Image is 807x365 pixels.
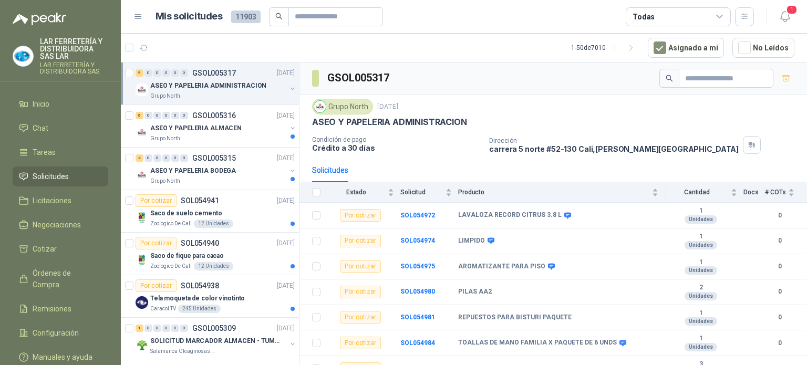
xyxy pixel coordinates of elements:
[277,111,295,121] p: [DATE]
[340,235,381,247] div: Por cotizar
[153,69,161,77] div: 0
[685,241,717,249] div: Unidades
[648,38,724,58] button: Asignado a mi
[153,325,161,332] div: 0
[665,335,737,343] b: 1
[180,69,188,77] div: 0
[121,275,299,318] a: Por cotizarSOL054938[DATE] Company LogoTela moqueta de color vinotintoCaracol TV245 Unidades
[665,258,737,267] b: 1
[458,339,617,347] b: TOALLAS DE MANO FAMILIA X PAQUETE DE 6 UNDS
[136,152,297,185] a: 4 0 0 0 0 0 GSOL005315[DATE] Company LogoASEO Y PAPELERIA BODEGAGrupo North
[150,251,224,261] p: Saco de fique para cacao
[33,327,79,339] span: Configuración
[340,209,381,222] div: Por cotizar
[277,238,295,248] p: [DATE]
[458,211,562,220] b: LAVALOZA RECORD CITRUS 3.8 L
[458,288,492,296] b: PILAS AA2
[633,11,655,23] div: Todas
[312,117,467,128] p: ASEO Y PAPELERIA ADMINISTRACION
[277,68,295,78] p: [DATE]
[665,233,737,241] b: 1
[144,112,152,119] div: 0
[312,99,373,114] div: Grupo North
[150,166,236,176] p: ASEO Y PAPELERIA BODEGA
[181,282,219,289] p: SOL054938
[13,94,108,114] a: Inicio
[121,190,299,233] a: Por cotizarSOL054941[DATE] Company LogoSaco de suelo cementoZoologico De Cali12 Unidades
[150,305,176,313] p: Caracol TV
[13,323,108,343] a: Configuración
[33,351,92,363] span: Manuales y ayuda
[377,102,398,112] p: [DATE]
[153,112,161,119] div: 0
[400,212,435,219] a: SOL054972
[13,239,108,259] a: Cotizar
[765,189,786,196] span: # COTs
[144,154,152,162] div: 0
[162,325,170,332] div: 0
[150,208,222,218] p: Saco de suelo cemento
[136,112,143,119] div: 6
[33,303,71,315] span: Remisiones
[153,154,161,162] div: 0
[685,292,717,300] div: Unidades
[340,311,381,324] div: Por cotizar
[13,299,108,319] a: Remisiones
[136,109,297,143] a: 6 0 0 0 0 0 GSOL005316[DATE] Company LogoASEO Y PAPELERIA ALMACENGrupo North
[765,211,794,221] b: 0
[13,118,108,138] a: Chat
[231,11,261,23] span: 11903
[458,189,650,196] span: Producto
[171,154,179,162] div: 0
[327,189,386,196] span: Estado
[150,336,281,346] p: SOLICITUD MARCADOR ALMACEN - TUMACO
[136,296,148,309] img: Company Logo
[180,325,188,332] div: 0
[136,154,143,162] div: 4
[400,189,443,196] span: Solicitud
[275,13,283,20] span: search
[312,136,481,143] p: Condición de pago
[458,237,485,245] b: LIMPIDO
[314,101,326,112] img: Company Logo
[400,314,435,321] a: SOL054981
[743,182,765,203] th: Docs
[162,69,170,77] div: 0
[136,84,148,96] img: Company Logo
[171,112,179,119] div: 0
[150,220,192,228] p: Zoologico De Cali
[312,164,348,176] div: Solicitudes
[136,254,148,266] img: Company Logo
[150,347,216,356] p: Salamanca Oleaginosas SAS
[136,237,177,249] div: Por cotizar
[400,339,435,347] a: SOL054984
[765,338,794,348] b: 0
[277,281,295,291] p: [DATE]
[144,325,152,332] div: 0
[786,5,798,15] span: 1
[136,194,177,207] div: Por cotizar
[765,182,807,203] th: # COTs
[13,263,108,295] a: Órdenes de Compra
[13,166,108,186] a: Solicitudes
[33,122,48,134] span: Chat
[665,182,743,203] th: Cantidad
[136,69,143,77] div: 9
[33,171,69,182] span: Solicitudes
[40,38,108,60] p: LAR FERRETERÍA Y DISTRIBUIDORA SAS LAR
[685,215,717,224] div: Unidades
[400,288,435,295] a: SOL054980
[685,317,717,326] div: Unidades
[13,13,66,25] img: Logo peakr
[340,337,381,349] div: Por cotizar
[13,215,108,235] a: Negociaciones
[171,69,179,77] div: 0
[765,312,794,322] b: 0
[156,9,223,24] h1: Mis solicitudes
[150,294,245,304] p: Tela moqueta de color vinotinto
[13,142,108,162] a: Tareas
[33,267,98,290] span: Órdenes de Compra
